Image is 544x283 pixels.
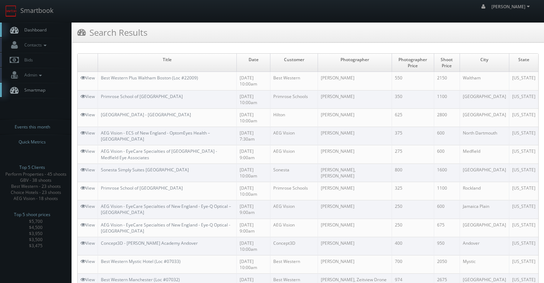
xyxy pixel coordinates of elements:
[392,145,434,164] td: 275
[460,219,509,237] td: [GEOGRAPHIC_DATA]
[392,108,434,127] td: 625
[101,203,231,215] a: AEG Vision - EyeCare Specialties of New England - Eye-Q Optical – [GEOGRAPHIC_DATA]
[21,27,46,33] span: Dashboard
[236,219,270,237] td: [DATE] 9:00am
[101,240,198,246] a: Concept3D - [PERSON_NAME] Academy Andover
[509,219,538,237] td: [US_STATE]
[80,130,95,136] a: View
[434,237,460,255] td: 950
[236,255,270,274] td: [DATE] 10:00am
[460,255,509,274] td: Mystic
[21,87,45,93] span: Smartmap
[101,258,181,264] a: Best Western Mystic Hotel (Loc #07033)
[318,72,392,90] td: [PERSON_NAME]
[21,72,44,78] span: Admin
[318,237,392,255] td: [PERSON_NAME]
[236,200,270,219] td: [DATE] 9:00am
[318,127,392,145] td: [PERSON_NAME]
[101,185,183,191] a: Primrose School of [GEOGRAPHIC_DATA]
[236,237,270,255] td: [DATE] 10:00am
[460,237,509,255] td: Andover
[509,182,538,200] td: [US_STATE]
[434,54,460,72] td: Shoot Price
[270,182,318,200] td: Primrose Schools
[101,75,198,81] a: Best Western Plus Waltham Boston (Loc #22009)
[270,164,318,182] td: Sonesta
[460,54,509,72] td: City
[318,219,392,237] td: [PERSON_NAME]
[77,26,147,39] h3: Search Results
[270,108,318,127] td: Hilton
[509,200,538,219] td: [US_STATE]
[392,237,434,255] td: 400
[15,123,50,131] span: Events this month
[236,90,270,108] td: [DATE] 10:00am
[80,240,95,246] a: View
[509,237,538,255] td: [US_STATE]
[509,72,538,90] td: [US_STATE]
[392,182,434,200] td: 325
[270,219,318,237] td: AEG Vision
[318,108,392,127] td: [PERSON_NAME]
[318,90,392,108] td: [PERSON_NAME]
[434,90,460,108] td: 1100
[460,164,509,182] td: [GEOGRAPHIC_DATA]
[460,200,509,219] td: Jamaica Plain
[270,72,318,90] td: Best Western
[236,145,270,164] td: [DATE] 9:00am
[14,211,50,218] span: Top 5 shoot prices
[270,255,318,274] td: Best Western
[80,75,95,81] a: View
[509,54,538,72] td: State
[392,90,434,108] td: 350
[434,219,460,237] td: 675
[80,185,95,191] a: View
[236,164,270,182] td: [DATE] 10:00am
[392,164,434,182] td: 800
[460,108,509,127] td: [GEOGRAPHIC_DATA]
[80,258,95,264] a: View
[318,145,392,164] td: [PERSON_NAME]
[509,164,538,182] td: [US_STATE]
[434,72,460,90] td: 2150
[236,54,270,72] td: Date
[80,167,95,173] a: View
[101,277,180,283] a: Best Western Manchester (Loc #07032)
[270,237,318,255] td: Concept3D
[236,127,270,145] td: [DATE] 7:30am
[19,164,45,171] span: Top 5 Clients
[460,90,509,108] td: [GEOGRAPHIC_DATA]
[270,54,318,72] td: Customer
[434,108,460,127] td: 2800
[434,200,460,219] td: 600
[460,145,509,164] td: Medfield
[509,90,538,108] td: [US_STATE]
[392,72,434,90] td: 550
[318,255,392,274] td: [PERSON_NAME]
[318,164,392,182] td: [PERSON_NAME], [PERSON_NAME]
[101,130,210,142] a: AEG Vision - ECS of New England - OptomEyes Health – [GEOGRAPHIC_DATA]
[80,277,95,283] a: View
[491,4,532,10] span: [PERSON_NAME]
[460,182,509,200] td: Rockland
[19,138,46,146] span: Quick Metrics
[21,57,33,63] span: Bids
[101,148,217,160] a: AEG Vision - EyeCare Specialties of [GEOGRAPHIC_DATA] - Medfield Eye Associates
[5,5,17,17] img: smartbook-logo.png
[509,145,538,164] td: [US_STATE]
[460,127,509,145] td: North Dartmouth
[101,167,189,173] a: Sonesta Simply Suites [GEOGRAPHIC_DATA]
[270,90,318,108] td: Primrose Schools
[80,203,95,209] a: View
[509,108,538,127] td: [US_STATE]
[460,72,509,90] td: Waltham
[509,255,538,274] td: [US_STATE]
[236,182,270,200] td: [DATE] 10:00am
[434,164,460,182] td: 1600
[434,127,460,145] td: 600
[392,127,434,145] td: 375
[392,54,434,72] td: Photographer Price
[434,255,460,274] td: 2050
[392,200,434,219] td: 250
[101,93,183,99] a: Primrose School of [GEOGRAPHIC_DATA]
